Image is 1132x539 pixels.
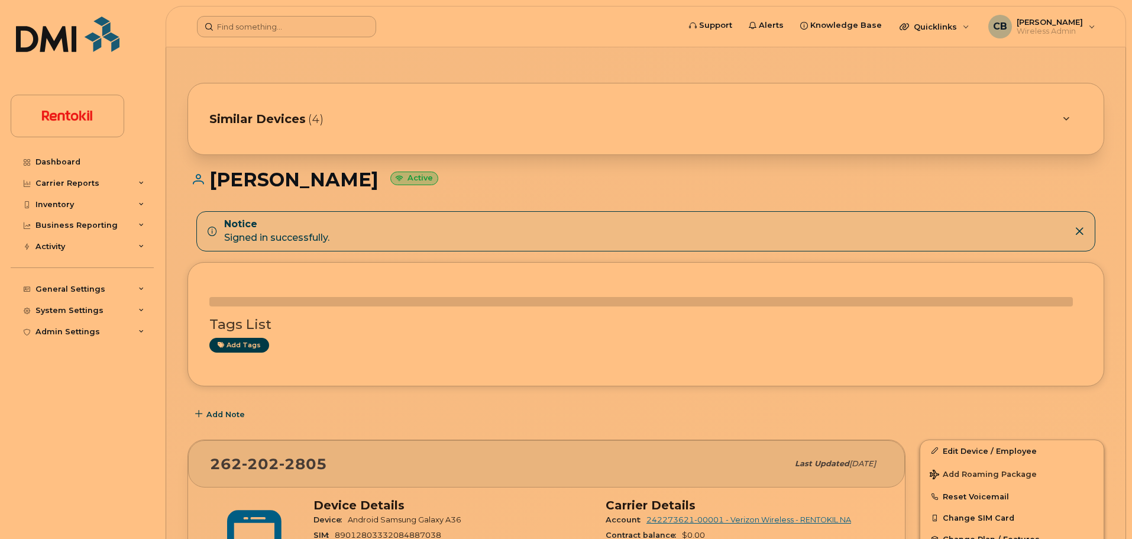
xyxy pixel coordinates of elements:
[606,515,646,524] span: Account
[224,218,329,245] div: Signed in successfully.
[930,470,1037,481] span: Add Roaming Package
[242,455,279,473] span: 202
[646,515,851,524] a: 242273621-00001 - Verizon Wireless - RENTOKIL NA
[849,459,876,468] span: [DATE]
[308,111,324,128] span: (4)
[606,498,884,512] h3: Carrier Details
[313,498,591,512] h3: Device Details
[313,515,348,524] span: Device
[206,409,245,420] span: Add Note
[920,440,1104,461] a: Edit Device / Employee
[920,486,1104,507] button: Reset Voicemail
[920,461,1104,486] button: Add Roaming Package
[390,172,438,185] small: Active
[920,507,1104,528] button: Change SIM Card
[210,455,327,473] span: 262
[348,515,461,524] span: Android Samsung Galaxy A36
[209,317,1082,332] h3: Tags List
[224,218,329,231] strong: Notice
[795,459,849,468] span: Last updated
[209,111,306,128] span: Similar Devices
[187,169,1104,190] h1: [PERSON_NAME]
[279,455,327,473] span: 2805
[187,404,255,425] button: Add Note
[209,338,269,353] a: Add tags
